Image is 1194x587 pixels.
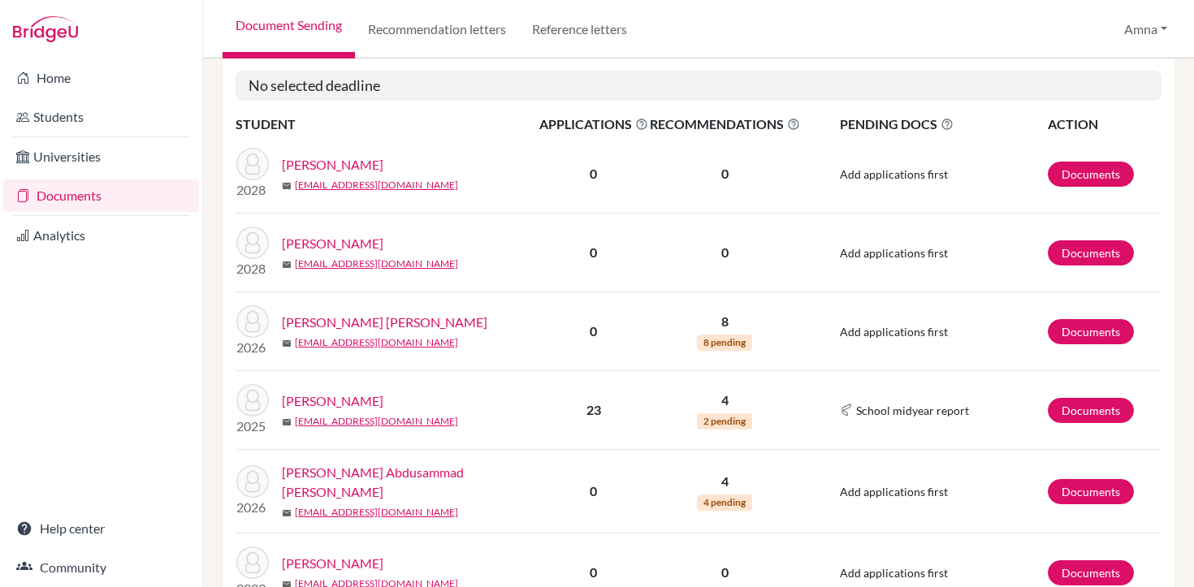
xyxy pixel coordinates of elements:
span: Add applications first [840,167,948,181]
a: [EMAIL_ADDRESS][DOMAIN_NAME] [295,414,458,429]
img: Common App logo [840,404,853,417]
a: Universities [3,140,199,173]
a: [EMAIL_ADDRESS][DOMAIN_NAME] [295,178,458,192]
span: Add applications first [840,325,948,339]
span: mail [282,260,292,270]
b: 23 [586,402,601,417]
b: 0 [590,166,597,181]
span: 2 pending [697,413,752,429]
b: 0 [590,244,597,260]
a: [PERSON_NAME] [282,234,383,253]
a: [PERSON_NAME] Abdusammad [PERSON_NAME] [282,463,550,502]
a: [PERSON_NAME] [282,391,383,411]
span: Add applications first [840,566,948,580]
a: [PERSON_NAME] [282,155,383,175]
a: Analytics [3,219,199,252]
p: 0 [650,243,800,262]
a: Help center [3,512,199,545]
th: ACTION [1047,114,1162,135]
a: [EMAIL_ADDRESS][DOMAIN_NAME] [295,335,458,350]
a: Documents [1048,560,1134,585]
h5: No selected deadline [236,71,1162,101]
span: mail [282,508,292,518]
img: Malik, Raahim [236,384,269,417]
img: Malik, Muhammad Ahmad [236,227,269,259]
b: 0 [590,564,597,580]
a: [EMAIL_ADDRESS][DOMAIN_NAME] [295,257,458,271]
span: mail [282,181,292,191]
a: Students [3,101,199,133]
a: Community [3,551,199,584]
a: Home [3,62,199,94]
span: mail [282,417,292,427]
a: [EMAIL_ADDRESS][DOMAIN_NAME] [295,505,458,520]
p: 4 [650,472,800,491]
b: 0 [590,483,597,499]
p: 0 [650,563,800,582]
span: RECOMMENDATIONS [650,114,800,134]
img: Malik , Mohaimin [236,546,269,579]
a: Documents [1048,398,1134,423]
img: Malik, Nijah Fatima [236,305,269,338]
span: Add applications first [840,485,948,499]
a: Documents [1048,319,1134,344]
img: Malik, Muhammad Abdusammad Hussain [236,465,269,498]
p: 2028 [236,259,269,278]
span: 8 pending [697,335,752,351]
a: Documents [1048,479,1134,504]
a: [PERSON_NAME] [PERSON_NAME] [282,313,487,332]
span: 4 pending [697,494,752,511]
a: Documents [3,179,199,212]
span: mail [282,339,292,348]
p: 4 [650,391,800,410]
span: APPLICATIONS [539,114,648,134]
button: Amna [1117,14,1175,45]
p: 2026 [236,498,269,517]
p: 0 [650,164,800,183]
th: STUDENT [236,114,539,135]
a: [PERSON_NAME] [282,554,383,573]
img: Bridge-U [13,16,78,42]
p: 8 [650,312,800,331]
span: PENDING DOCS [840,114,1047,134]
b: 0 [590,323,597,339]
img: Malik, Rayan [236,148,269,180]
p: 2026 [236,338,269,357]
a: Documents [1048,162,1134,187]
a: Documents [1048,240,1134,265]
span: Add applications first [840,246,948,260]
span: School midyear report [856,402,969,419]
p: 2028 [236,180,269,200]
p: 2025 [236,417,269,436]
